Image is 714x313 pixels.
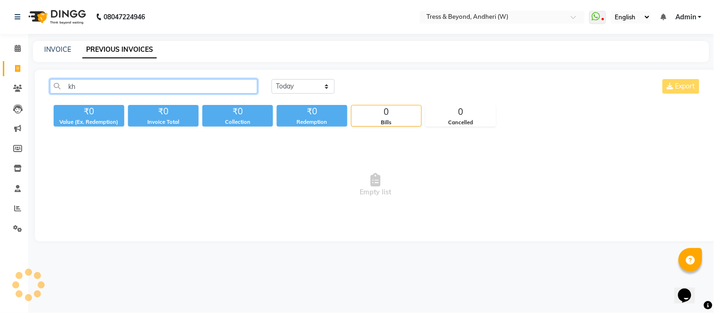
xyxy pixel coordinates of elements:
div: Value (Ex. Redemption) [54,118,124,126]
div: Invoice Total [128,118,199,126]
div: ₹0 [54,105,124,118]
div: ₹0 [128,105,199,118]
div: 0 [352,105,421,119]
div: Collection [202,118,273,126]
div: Bills [352,119,421,127]
div: 0 [426,105,496,119]
div: Cancelled [426,119,496,127]
img: logo [24,4,88,30]
a: INVOICE [44,45,71,54]
input: Search by Name/Mobile/Email/Invoice No [50,79,257,94]
b: 08047224946 [104,4,145,30]
div: ₹0 [202,105,273,118]
a: PREVIOUS INVOICES [82,41,157,58]
span: Empty list [50,138,701,232]
div: Redemption [277,118,347,126]
iframe: chat widget [674,275,705,304]
div: ₹0 [277,105,347,118]
span: Admin [675,12,696,22]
